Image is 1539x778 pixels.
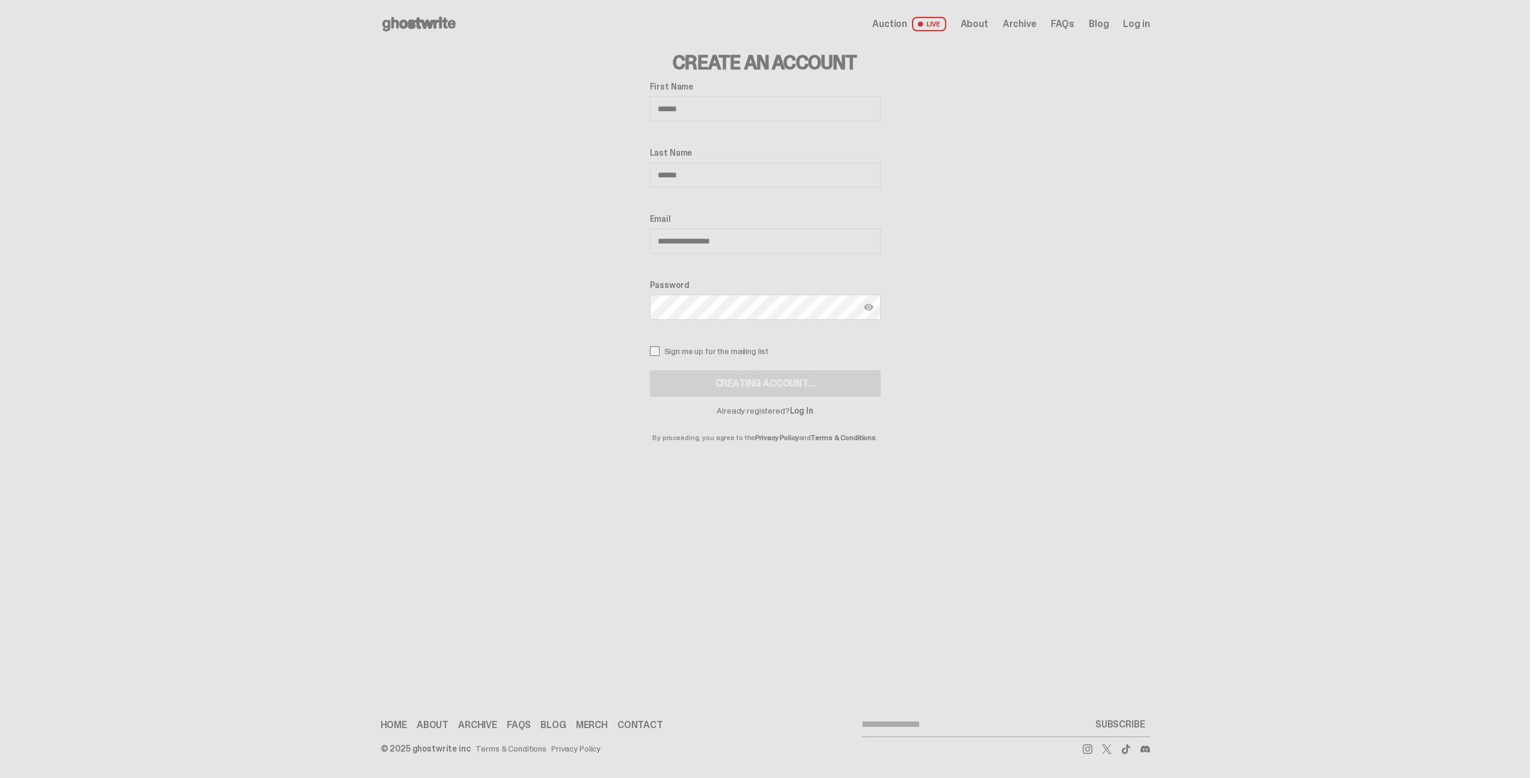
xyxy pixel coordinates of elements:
[1089,19,1109,29] a: Blog
[864,302,874,312] img: Show password
[417,720,448,730] a: About
[507,720,531,730] a: FAQs
[551,744,601,753] a: Privacy Policy
[811,433,876,443] a: Terms & Conditions
[576,720,608,730] a: Merch
[755,433,798,443] a: Privacy Policy
[650,346,881,356] label: Sign me up for the mailing list
[1051,19,1074,29] a: FAQs
[381,720,407,730] a: Home
[1123,19,1149,29] a: Log in
[476,744,546,753] a: Terms & Conditions
[458,720,497,730] a: Archive
[790,405,813,416] a: Log In
[1091,712,1150,737] button: SUBSCRIBE
[617,720,663,730] a: Contact
[872,17,946,31] a: Auction LIVE
[650,148,881,158] label: Last Name
[381,744,471,753] div: © 2025 ghostwrite inc
[650,346,659,356] input: Sign me up for the mailing list
[650,82,881,91] label: First Name
[912,17,946,31] span: LIVE
[540,720,566,730] a: Blog
[650,406,881,415] p: Already registered?
[650,214,881,224] label: Email
[961,19,988,29] a: About
[650,280,881,290] label: Password
[650,53,881,72] h3: Create an Account
[872,19,907,29] span: Auction
[650,415,881,441] p: By proceeding, you agree to the and .
[1003,19,1036,29] a: Archive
